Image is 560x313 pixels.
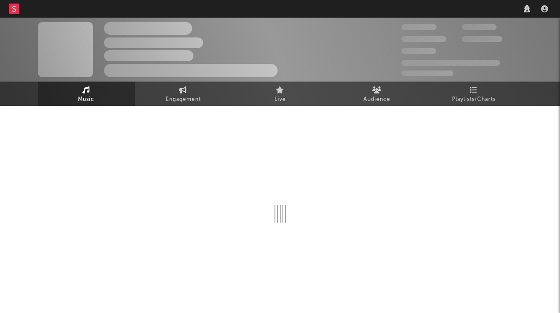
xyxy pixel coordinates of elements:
span: Playlists/Charts [452,94,496,105]
span: 50,000,000 Monthly Listeners [401,60,500,66]
span: Music [78,94,94,105]
span: Engagement [166,94,201,105]
span: 100,000 [462,24,497,30]
span: Jump Score: 85.0 [401,71,453,76]
span: 1,000,000 [462,36,502,42]
span: Live [274,94,286,105]
a: Playlists/Charts [426,82,523,106]
span: Audience [363,94,390,105]
a: Music [38,82,135,106]
a: Engagement [135,82,232,106]
span: 300,000 [401,24,437,30]
span: 100,000 [401,48,436,54]
span: 50,000,000 [401,36,446,42]
a: Audience [329,82,426,106]
a: Live [232,82,329,106]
